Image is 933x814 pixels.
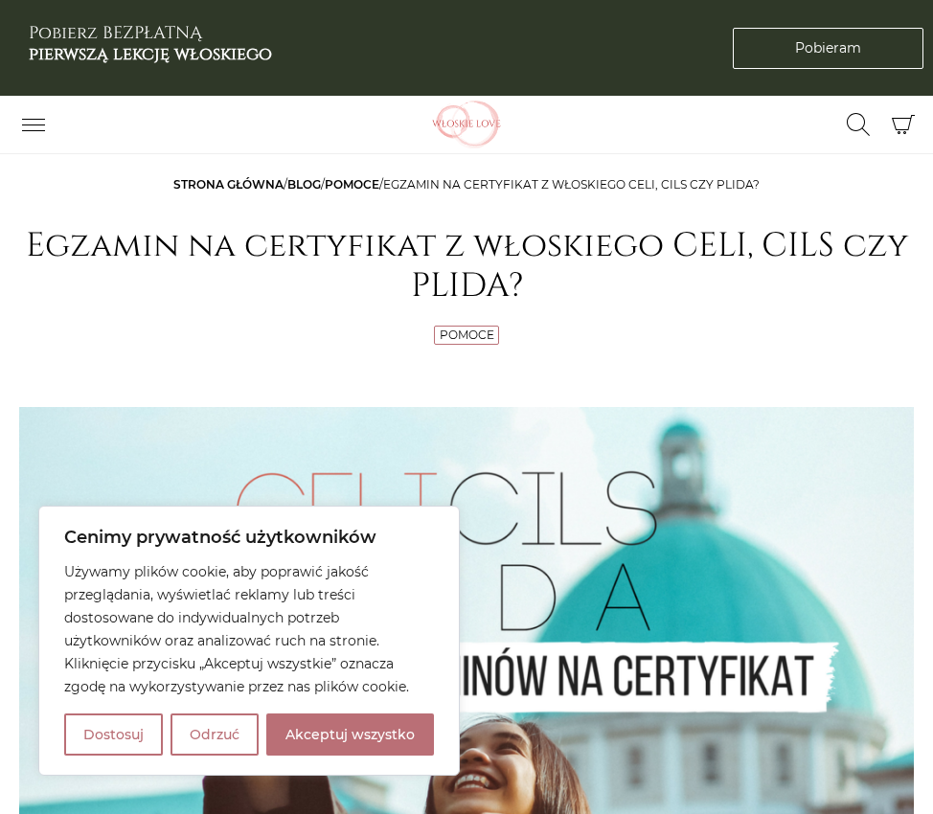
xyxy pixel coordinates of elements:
[266,713,434,756] button: Akceptuj wszystko
[834,108,882,141] button: Przełącz formularz wyszukiwania
[29,42,272,66] b: pierwszą lekcję włoskiego
[64,560,434,698] p: Używamy plików cookie, aby poprawić jakość przeglądania, wyświetlać reklamy lub treści dostosowan...
[733,28,923,69] a: Pobieram
[64,713,163,756] button: Dostosuj
[287,177,321,192] a: Blog
[383,177,760,192] span: Egzamin na certyfikat z włoskiego CELI, CILS czy PLIDA?
[171,713,259,756] button: Odrzuć
[882,104,923,146] button: Koszyk
[440,328,494,342] a: Pomoce
[29,23,272,64] h3: Pobierz BEZPŁATNĄ
[64,526,434,549] p: Cenimy prywatność użytkowników
[173,177,760,192] span: / / /
[795,38,861,58] span: Pobieram
[19,226,914,306] h1: Egzamin na certyfikat z włoskiego CELI, CILS czy PLIDA?
[173,177,284,192] a: Strona główna
[325,177,379,192] a: Pomoce
[10,108,57,141] button: Przełącz nawigację
[404,101,529,148] img: Włoskielove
